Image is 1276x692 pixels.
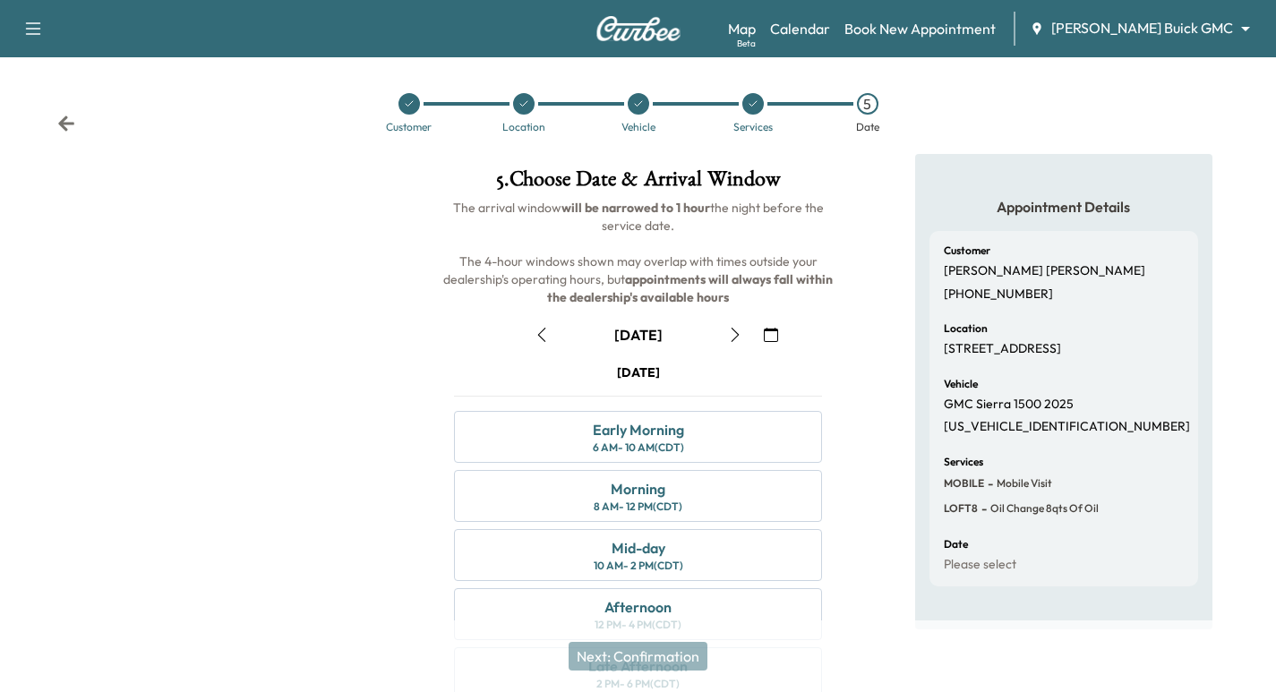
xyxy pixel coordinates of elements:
[857,93,878,115] div: 5
[944,419,1190,435] p: [US_VEHICLE_IDENTIFICATION_NUMBER]
[984,474,993,492] span: -
[547,271,835,305] b: appointments will always fall within the dealership's available hours
[57,115,75,132] div: Back
[929,197,1198,217] h5: Appointment Details
[443,200,835,305] span: The arrival window the night before the service date. The 4-hour windows shown may overlap with t...
[733,122,773,132] div: Services
[604,596,672,618] div: Afternoon
[594,559,683,573] div: 10 AM - 2 PM (CDT)
[612,537,665,559] div: Mid-day
[737,37,756,50] div: Beta
[561,200,710,216] b: will be narrowed to 1 hour
[502,122,545,132] div: Location
[944,501,978,516] span: LOFT8
[594,500,682,514] div: 8 AM - 12 PM (CDT)
[617,363,660,381] div: [DATE]
[944,245,990,256] h6: Customer
[614,325,663,345] div: [DATE]
[944,263,1145,279] p: [PERSON_NAME] [PERSON_NAME]
[770,18,830,39] a: Calendar
[944,341,1061,357] p: [STREET_ADDRESS]
[944,379,978,389] h6: Vehicle
[978,500,987,517] span: -
[1051,18,1233,38] span: [PERSON_NAME] Buick GMC
[621,122,655,132] div: Vehicle
[944,286,1053,303] p: [PHONE_NUMBER]
[595,618,681,632] div: 12 PM - 4 PM (CDT)
[593,419,684,440] div: Early Morning
[987,501,1099,516] span: Oil Change 8qts of oil
[944,323,988,334] h6: Location
[944,397,1074,413] p: GMC Sierra 1500 2025
[944,539,968,550] h6: Date
[856,122,879,132] div: Date
[944,457,983,467] h6: Services
[595,16,681,41] img: Curbee Logo
[844,18,996,39] a: Book New Appointment
[440,168,836,199] h1: 5 . Choose Date & Arrival Window
[944,557,1016,573] p: Please select
[993,476,1052,491] span: Mobile Visit
[593,440,684,455] div: 6 AM - 10 AM (CDT)
[386,122,432,132] div: Customer
[728,18,756,39] a: MapBeta
[944,476,984,491] span: MOBILE
[611,478,665,500] div: Morning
